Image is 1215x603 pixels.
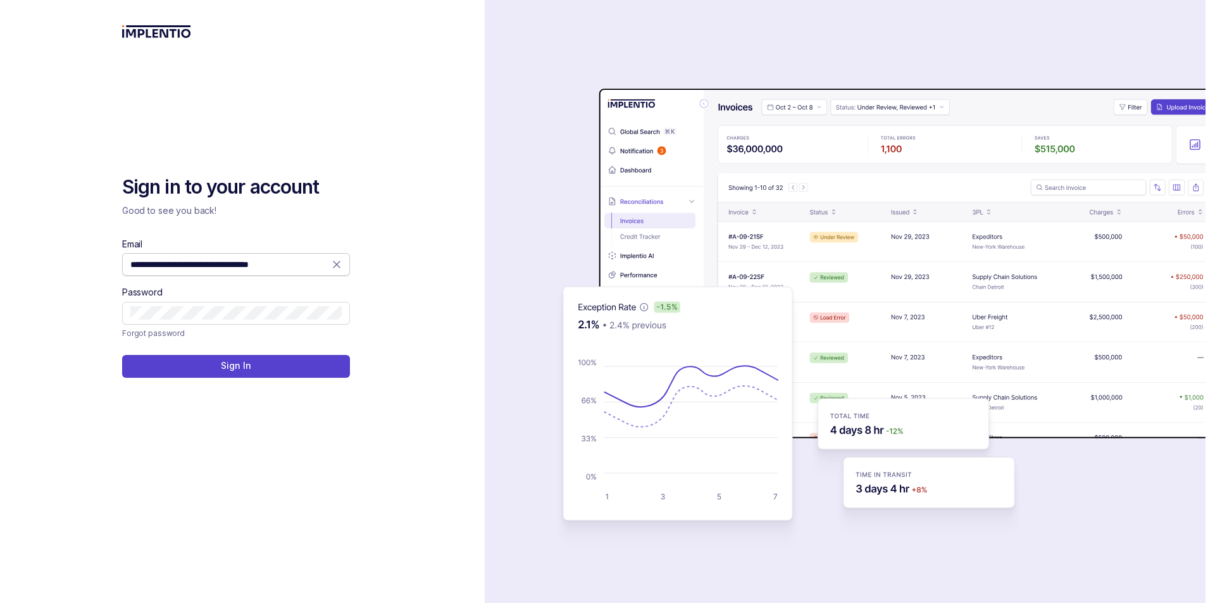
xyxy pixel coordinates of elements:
[221,359,251,372] p: Sign In
[122,204,350,217] p: Good to see you back!
[122,286,163,299] label: Password
[122,355,350,378] button: Sign In
[122,238,142,251] label: Email
[122,327,185,340] a: Link Forgot password
[122,25,191,38] img: logo
[122,175,350,200] h2: Sign in to your account
[122,327,185,340] p: Forgot password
